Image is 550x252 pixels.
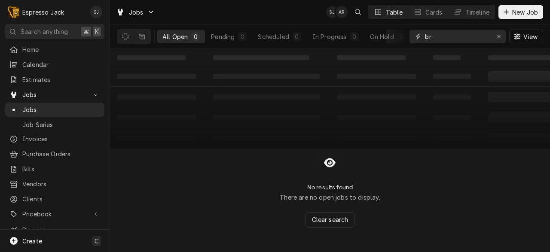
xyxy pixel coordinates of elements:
div: Allan Ross's Avatar [336,6,348,18]
div: On Hold [370,32,394,41]
span: Bills [22,164,100,173]
span: Clear search [310,215,350,224]
span: Jobs [129,8,144,17]
div: Timeline [465,8,489,17]
span: New Job [510,8,540,17]
div: Espresso Jack's Avatar [8,6,20,18]
div: Pending [211,32,235,41]
a: Vendors [5,177,104,191]
button: View [509,30,543,43]
a: Calendar [5,58,104,72]
table: All Open Jobs List Loading [110,49,550,149]
h2: No results found [307,184,353,191]
a: Go to Jobs [113,5,158,19]
a: Invoices [5,132,104,146]
a: Jobs [5,103,104,117]
button: Erase input [492,30,506,43]
span: K [95,27,99,36]
span: Home [22,45,100,54]
span: ‌ [433,55,461,60]
div: 0 [399,32,404,41]
span: View [522,32,539,41]
div: In Progress [312,32,347,41]
span: Vendors [22,179,100,188]
span: Estimates [22,75,100,84]
a: Purchase Orders [5,147,104,161]
div: Table [386,8,403,17]
span: C [95,237,99,246]
div: 0 [294,32,299,41]
a: Home [5,43,104,57]
span: Clients [22,194,100,203]
div: 0 [352,32,357,41]
button: New Job [498,5,543,19]
a: Clients [5,192,104,206]
span: Pricebook [22,209,87,219]
div: 0 [240,32,245,41]
a: Bills [5,162,104,176]
span: Search anything [21,27,68,36]
div: 0 [193,32,198,41]
span: ‌ [213,55,309,60]
span: Purchase Orders [22,149,100,158]
span: ⌘ [83,27,89,36]
span: Job Series [22,120,100,129]
div: Espresso Jack [22,8,64,17]
div: AR [336,6,348,18]
div: Samantha Janssen's Avatar [326,6,338,18]
div: All Open [162,32,188,41]
div: SJ [326,6,338,18]
button: Search anything⌘K [5,24,104,39]
button: Open search [351,5,365,19]
span: Create [22,237,42,245]
div: SJ [90,6,102,18]
p: There are no open jobs to display. [280,193,380,202]
a: Estimates [5,73,104,87]
div: Scheduled [258,32,289,41]
span: Jobs [22,105,100,114]
div: Cards [425,8,443,17]
a: Job Series [5,118,104,132]
span: ‌ [337,55,406,60]
div: E [8,6,20,18]
span: ‌ [117,55,186,60]
a: Reports [5,223,104,237]
a: Go to Jobs [5,88,104,102]
span: Calendar [22,60,100,69]
span: Jobs [22,90,87,99]
span: Reports [22,225,100,234]
a: Go to Pricebook [5,207,104,221]
input: Keyword search [425,30,489,43]
div: Samantha Janssen's Avatar [90,6,102,18]
span: Invoices [22,134,100,143]
button: Clear search [306,212,355,228]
